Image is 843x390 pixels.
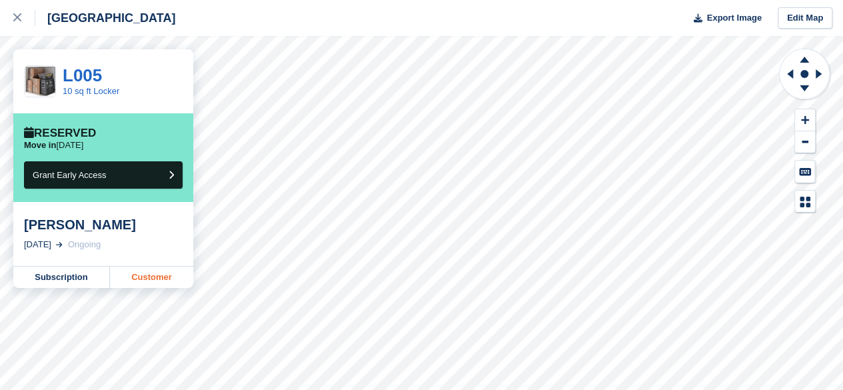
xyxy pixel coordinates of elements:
div: [GEOGRAPHIC_DATA] [35,10,175,26]
span: Grant Early Access [33,170,107,180]
a: Customer [110,267,193,288]
div: [PERSON_NAME] [24,217,183,233]
div: Reserved [24,127,96,140]
img: arrow-right-light-icn-cde0832a797a2874e46488d9cf13f60e5c3a73dbe684e267c42b8395dfbc2abf.svg [56,242,63,247]
a: 10 sq ft Locker [63,86,119,96]
a: L005 [63,65,102,85]
div: Ongoing [68,238,101,251]
p: [DATE] [24,140,83,151]
button: Zoom In [795,109,815,131]
div: [DATE] [24,238,51,251]
span: Export Image [706,11,761,25]
button: Grant Early Access [24,161,183,189]
button: Export Image [686,7,762,29]
span: Move in [24,140,56,150]
a: Edit Map [778,7,832,29]
button: Map Legend [795,191,815,213]
img: CleanShot%202023-12-05%20at%2012.03.37@2x.png [25,67,55,96]
a: Subscription [13,267,110,288]
button: Zoom Out [795,131,815,153]
button: Keyboard Shortcuts [795,161,815,183]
